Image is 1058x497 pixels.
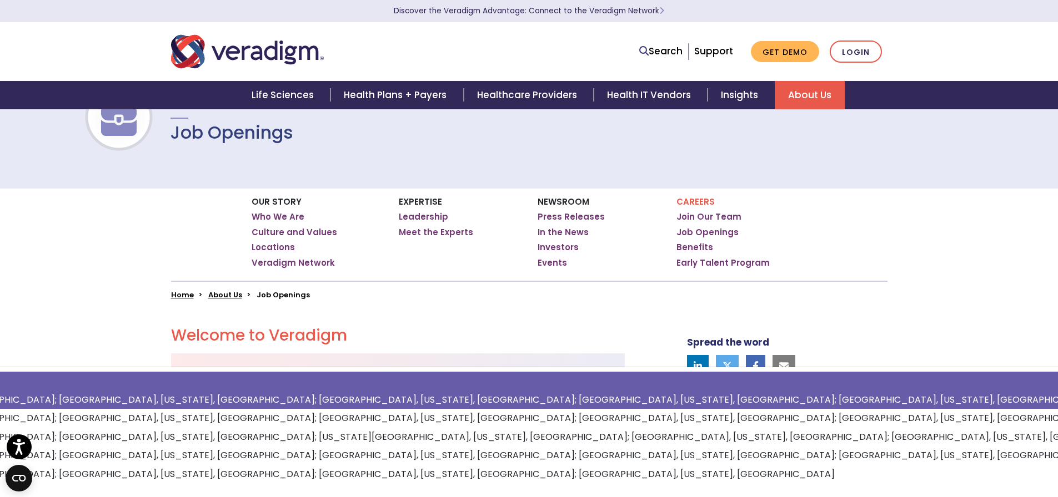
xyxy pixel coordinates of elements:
a: Locations [252,242,295,253]
a: Early Talent Program [676,257,770,268]
a: Culture and Values [252,227,337,238]
a: Get Demo [751,41,819,63]
a: Insights [708,81,775,109]
strong: Spread the word [687,336,769,349]
a: Leadership [399,211,448,222]
a: Press Releases [538,211,605,222]
a: About Us [208,290,242,300]
a: Search [639,44,683,59]
a: Health IT Vendors [594,81,708,109]
a: Home [171,290,194,300]
a: Investors [538,242,579,253]
a: Life Sciences [238,81,330,109]
a: Events [538,257,567,268]
a: Meet the Experts [399,227,473,238]
a: Job Openings [676,227,739,238]
a: Support [694,44,733,58]
a: Veradigm Network [252,257,335,268]
a: Health Plans + Payers [330,81,463,109]
a: Healthcare Providers [464,81,594,109]
button: Open CMP widget [6,465,32,491]
img: Veradigm logo [171,33,324,70]
a: In the News [538,227,589,238]
a: Who We Are [252,211,304,222]
a: Join Our Team [676,211,741,222]
span: Learn More [659,6,664,16]
a: Discover the Veradigm Advantage: Connect to the Veradigm NetworkLearn More [394,6,664,16]
h1: Job Openings [171,122,293,143]
a: Benefits [676,242,713,253]
a: About Us [775,81,845,109]
h2: Welcome to Veradigm [171,326,625,345]
a: Login [830,40,882,63]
